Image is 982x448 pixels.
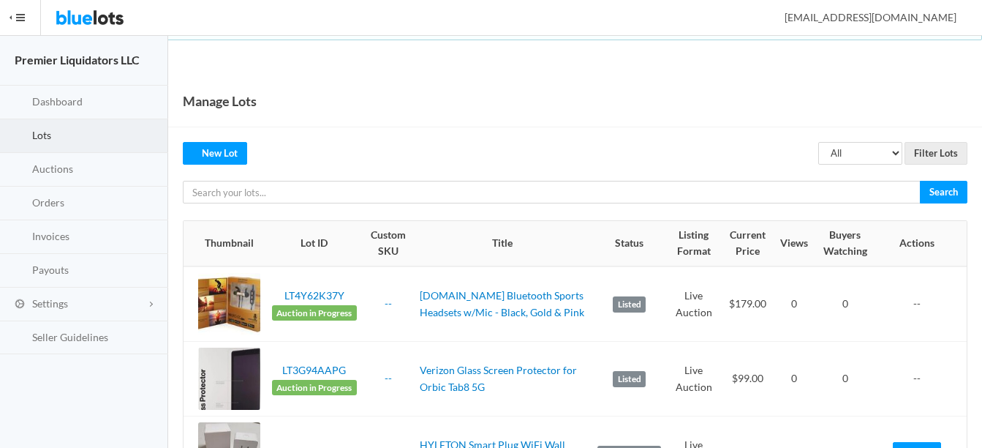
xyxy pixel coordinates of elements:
[272,380,357,396] span: Auction in Progress
[414,221,592,266] th: Title
[12,264,27,278] ion-icon: paper plane
[12,130,27,143] ion-icon: clipboard
[774,342,814,417] td: 0
[385,372,392,384] a: --
[774,221,814,266] th: Views
[32,230,69,242] span: Invoices
[12,163,27,177] ion-icon: flash
[721,221,775,266] th: Current Price
[765,12,779,26] ion-icon: person
[12,331,27,345] ion-icon: list box
[667,221,721,266] th: Listing Format
[592,221,667,266] th: Status
[32,297,68,310] span: Settings
[12,96,27,110] ion-icon: speedometer
[420,289,584,318] a: [DOMAIN_NAME] Bluetooth Sports Headsets w/Mic - Black, Gold & Pink
[876,221,967,266] th: Actions
[32,95,83,108] span: Dashboard
[768,11,956,23] span: [EMAIL_ADDRESS][DOMAIN_NAME]
[32,331,108,343] span: Seller Guidelines
[32,163,73,175] span: Auctions
[385,297,392,310] a: --
[814,342,876,417] td: 0
[12,298,27,312] ion-icon: cog
[613,371,646,387] label: Listed
[12,197,27,211] ion-icon: cash
[12,231,27,244] ion-icon: calculator
[192,147,202,157] ion-icon: create
[876,342,967,417] td: --
[920,181,967,204] input: Search
[420,364,577,393] a: Verizon Glass Screen Protector for Orbic Tab8 5G
[266,221,363,266] th: Lot ID
[814,221,876,266] th: Buyers Watching
[183,181,921,204] input: Search your lots...
[32,129,51,141] span: Lots
[876,266,967,342] td: --
[721,266,775,342] td: $179.00
[284,289,344,302] a: LT4Y62K37Y
[32,264,69,276] span: Payouts
[272,305,357,321] span: Auction in Progress
[814,266,876,342] td: 0
[282,364,346,376] a: LT3G94AAPG
[774,266,814,342] td: 0
[904,142,967,165] input: Filter Lots
[613,296,646,313] label: Listed
[667,266,721,342] td: Live Auction
[184,221,266,266] th: Thumbnail
[183,142,247,165] a: createNew Lot
[183,90,257,112] h1: Manage Lots
[363,221,414,266] th: Custom SKU
[15,53,140,67] strong: Premier Liquidators LLC
[667,342,721,417] td: Live Auction
[32,196,64,209] span: Orders
[721,342,775,417] td: $99.00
